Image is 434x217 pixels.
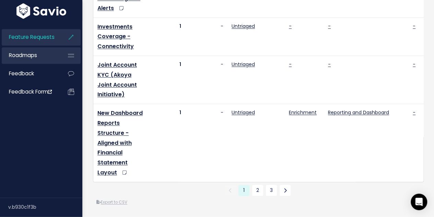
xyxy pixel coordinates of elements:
a: - [289,61,292,68]
div: Open Intercom Messenger [411,194,427,210]
td: 1 [148,56,185,104]
a: Reporting and Dashboard [328,109,389,116]
td: - [185,56,227,104]
a: Feature Requests [2,29,57,45]
span: 1 [238,185,249,196]
a: Feedback form [2,84,57,100]
a: - [413,23,415,30]
a: - [328,61,331,68]
div: v.b930c1f3b [8,198,82,216]
a: 3 [266,185,277,196]
td: 1 [148,104,185,182]
a: - [413,61,415,68]
a: Investments Coverage - Connectivity [97,23,134,51]
td: 1 [148,18,185,56]
span: Feature Requests [9,33,55,41]
img: logo-white.9d6f32f41409.svg [15,3,68,19]
td: - [185,18,227,56]
a: New Dashboard Reports Structure - Aligned with Financial Statement Layout [97,109,143,176]
a: Export to CSV [96,199,127,205]
a: - [413,109,415,116]
a: Roadmaps [2,47,57,63]
a: Untriaged [232,61,255,68]
td: - [185,104,227,182]
a: Untriaged [232,109,255,116]
span: Feedback [9,70,34,77]
a: Feedback [2,66,57,82]
a: - [328,23,331,30]
span: Roadmaps [9,52,37,59]
a: Enrichment [289,109,317,116]
span: Feedback form [9,88,52,95]
a: Joint Account KYC (Akoya Joint Account Initiative) [97,61,137,98]
a: - [289,23,292,30]
a: Untriaged [232,23,255,30]
a: 2 [252,185,263,196]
